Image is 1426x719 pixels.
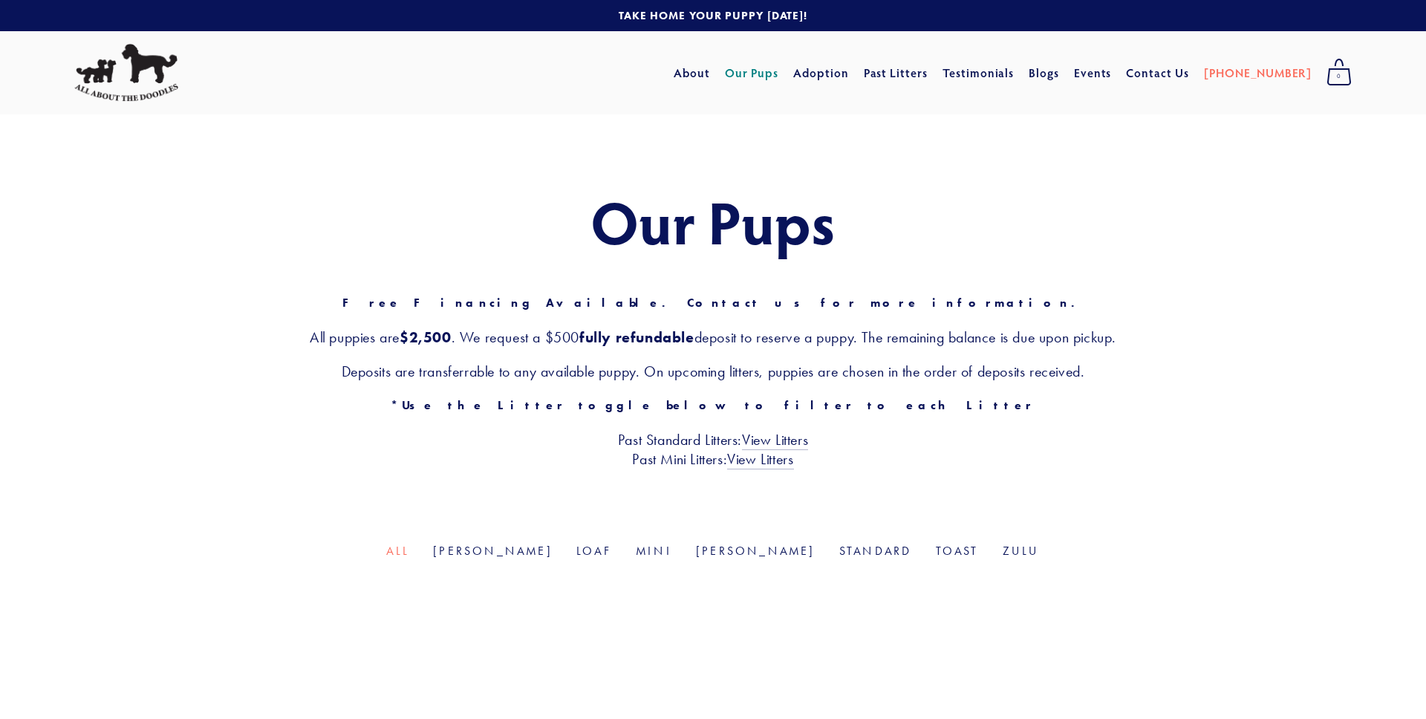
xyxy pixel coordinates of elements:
[1204,59,1312,86] a: [PHONE_NUMBER]
[342,296,1084,310] strong: Free Financing Available. Contact us for more information.
[1029,59,1059,86] a: Blogs
[74,362,1352,381] h3: Deposits are transferrable to any available puppy. On upcoming litters, puppies are chosen in the...
[742,431,808,450] a: View Litters
[636,544,672,558] a: Mini
[74,328,1352,347] h3: All puppies are . We request a $500 deposit to reserve a puppy. The remaining balance is due upon...
[727,450,793,469] a: View Litters
[576,544,612,558] a: Loaf
[942,59,1015,86] a: Testimonials
[1074,59,1112,86] a: Events
[386,544,409,558] a: All
[793,59,849,86] a: Adoption
[433,544,553,558] a: [PERSON_NAME]
[1326,67,1352,86] span: 0
[839,544,912,558] a: Standard
[400,328,452,346] strong: $2,500
[1003,544,1040,558] a: Zulu
[74,430,1352,469] h3: Past Standard Litters: Past Mini Litters:
[696,544,815,558] a: [PERSON_NAME]
[579,328,694,346] strong: fully refundable
[936,544,979,558] a: Toast
[391,398,1035,412] strong: *Use the Litter toggle below to filter to each Litter
[74,44,178,102] img: All About The Doodles
[1126,59,1189,86] a: Contact Us
[864,65,928,80] a: Past Litters
[725,59,779,86] a: Our Pups
[1319,54,1359,91] a: 0 items in cart
[74,189,1352,254] h1: Our Pups
[674,59,710,86] a: About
